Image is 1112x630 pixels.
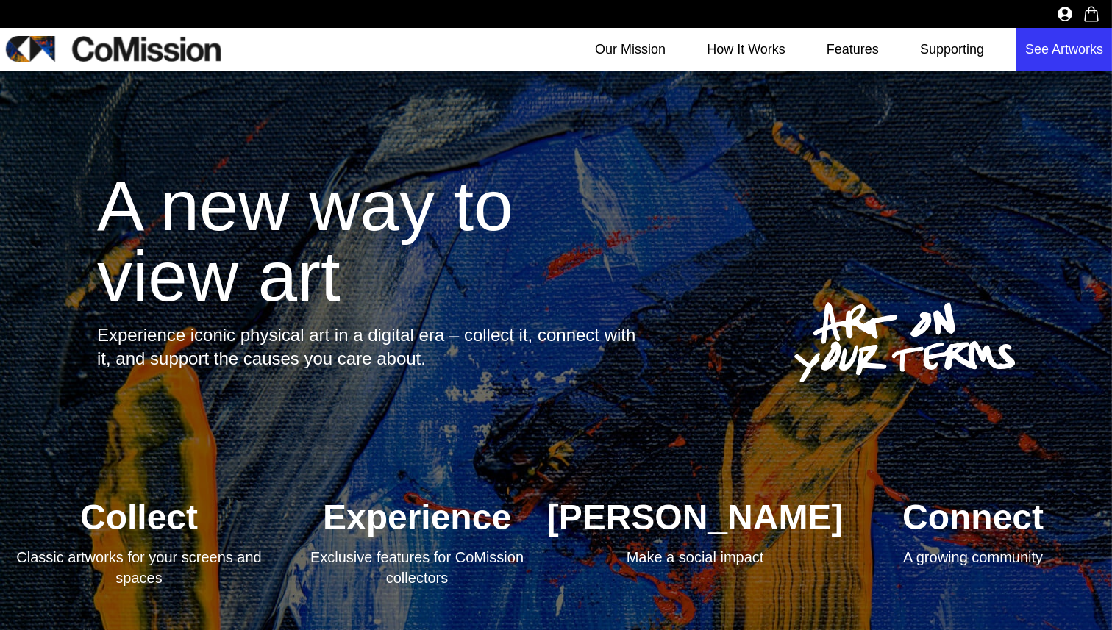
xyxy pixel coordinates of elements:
a: See Artworks [1016,28,1112,71]
img: Art on your terms [794,302,1015,382]
p: Classic artworks for your screens and spaces [15,547,263,588]
h3: Connect [902,500,1044,535]
h2: A new way to view art [97,171,648,312]
p: Make a social impact [547,547,844,568]
p: Exclusive features for CoMission collectors [293,547,541,588]
a: How It Works [698,28,794,71]
h3: [PERSON_NAME] [547,500,844,535]
a: Features [818,28,888,71]
p: Experience iconic physical art in a digital era – collect it, connect with it, and support the ca... [97,323,648,371]
p: A growing community [902,547,1044,568]
a: Our Mission [586,28,674,71]
button: Supporting [911,28,993,71]
h3: Collect [15,500,263,535]
h3: Experience [293,500,541,535]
